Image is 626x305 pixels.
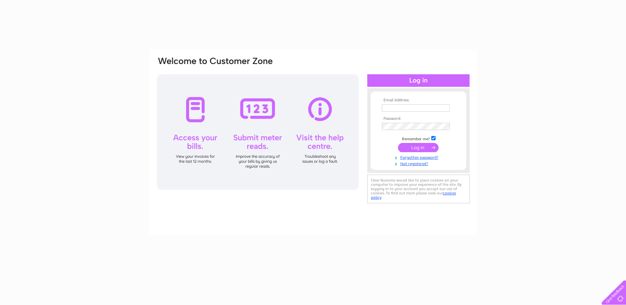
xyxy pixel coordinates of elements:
[380,117,457,121] th: Password:
[380,98,457,103] th: Email Address:
[398,143,439,152] input: Submit
[382,154,457,160] a: Forgotten password?
[371,191,456,200] a: cookies policy
[367,175,470,203] div: Clear Business would like to place cookies on your computer to improve your experience of the sit...
[380,135,457,142] td: Remember me?
[382,160,457,166] a: Not registered?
